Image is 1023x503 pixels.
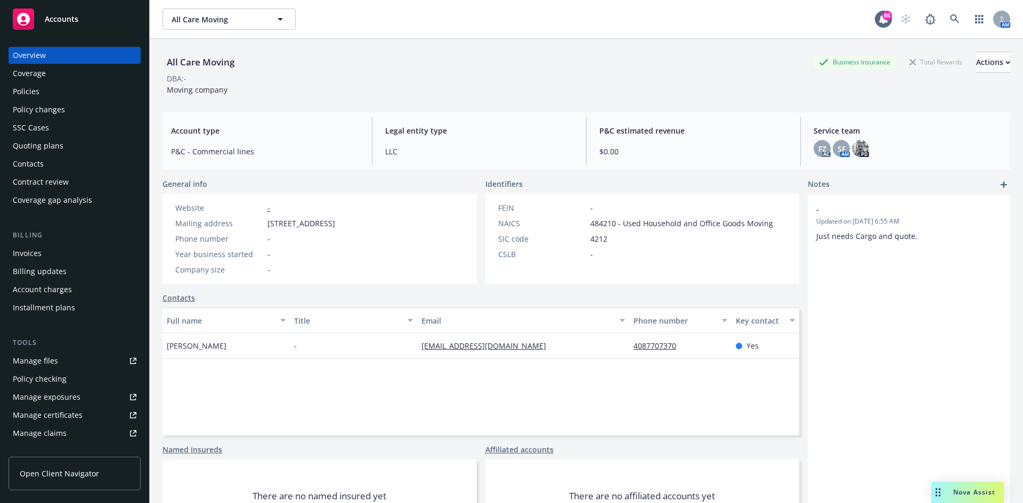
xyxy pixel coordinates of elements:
div: 86 [882,11,892,20]
div: -Updated on [DATE] 6:55 AMJust needs Cargo and quote. [808,195,1010,250]
span: Identifiers [485,178,523,189]
a: Invoices [9,245,141,262]
a: Manage certificates [9,407,141,424]
span: - [590,249,593,260]
a: Manage files [9,352,141,369]
a: Search [944,9,965,30]
div: Invoices [13,245,42,262]
button: Email [417,308,629,333]
span: Moving company [167,85,228,95]
a: Policy checking [9,370,141,387]
a: Quoting plans [9,137,141,154]
span: Yes [746,340,759,351]
button: Full name [163,308,290,333]
a: Billing updates [9,263,141,280]
a: Contract review [9,174,141,191]
a: SSC Cases [9,119,141,136]
span: - [267,233,270,244]
a: Affiliated accounts [485,444,554,455]
span: - [590,202,593,213]
div: Mailing address [175,218,263,229]
a: Contacts [163,292,195,303]
a: Coverage [9,65,141,82]
div: Billing [9,230,141,241]
div: SIC code [498,233,586,244]
div: Quoting plans [13,137,63,154]
span: - [267,264,270,275]
div: Manage files [13,352,58,369]
div: CSLB [498,249,586,260]
div: Title [294,315,401,326]
a: Accounts [9,4,141,34]
div: Installment plans [13,299,75,316]
a: Start snowing [895,9,916,30]
a: add [997,178,1010,191]
span: - [294,340,297,351]
div: NAICS [498,218,586,229]
span: [PERSON_NAME] [167,340,226,351]
span: [STREET_ADDRESS] [267,218,335,229]
div: Full name [167,315,274,326]
span: Just needs Cargo and quote. [816,231,918,241]
div: Coverage [13,65,46,82]
span: Nova Assist [953,488,995,497]
span: LLC [385,146,573,157]
a: Manage BORs [9,443,141,460]
div: Account charges [13,281,72,298]
span: P&C estimated revenue [599,125,787,136]
span: Service team [814,125,1002,136]
div: Policy checking [13,370,67,387]
div: Tools [9,337,141,348]
div: Actions [976,52,1010,72]
a: Account charges [9,281,141,298]
span: Updated on [DATE] 6:55 AM [816,217,1002,226]
div: Phone number [175,233,263,244]
div: Coverage gap analysis [13,192,92,209]
span: FZ [818,143,826,154]
div: SSC Cases [13,119,49,136]
img: photo [852,140,869,157]
a: Manage claims [9,425,141,442]
span: Legal entity type [385,125,573,136]
div: Drag to move [931,482,945,503]
a: Coverage gap analysis [9,192,141,209]
div: Policies [13,83,39,100]
a: Report a Bug [920,9,941,30]
div: Contacts [13,155,44,172]
span: - [816,204,974,215]
a: Policy changes [9,101,141,118]
span: P&C - Commercial lines [171,146,359,157]
div: Phone number [634,315,715,326]
div: Billing updates [13,263,67,280]
button: Key contact [732,308,799,333]
span: There are no affiliated accounts yet [569,490,715,502]
button: Actions [976,52,1010,73]
span: Open Client Navigator [20,468,99,479]
div: Manage BORs [13,443,63,460]
div: Manage claims [13,425,67,442]
a: Manage exposures [9,389,141,406]
div: Policy changes [13,101,65,118]
span: SF [838,143,846,154]
div: FEIN [498,202,586,213]
div: Company size [175,264,263,275]
div: Contract review [13,174,69,191]
button: Phone number [629,308,731,333]
div: Year business started [175,249,263,260]
div: Key contact [736,315,783,326]
span: $0.00 [599,146,787,157]
span: 484210 - Used Household and Office Goods Moving [590,218,773,229]
div: DBA: - [167,73,186,84]
span: Account type [171,125,359,136]
div: Email [421,315,613,326]
a: [EMAIL_ADDRESS][DOMAIN_NAME] [421,341,555,351]
button: All Care Moving [163,9,296,30]
div: Overview [13,47,46,64]
a: Named insureds [163,444,222,455]
div: Business Insurance [814,55,896,69]
span: 4212 [590,233,607,244]
span: Accounts [45,15,78,23]
span: General info [163,178,207,189]
a: - [267,203,270,213]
